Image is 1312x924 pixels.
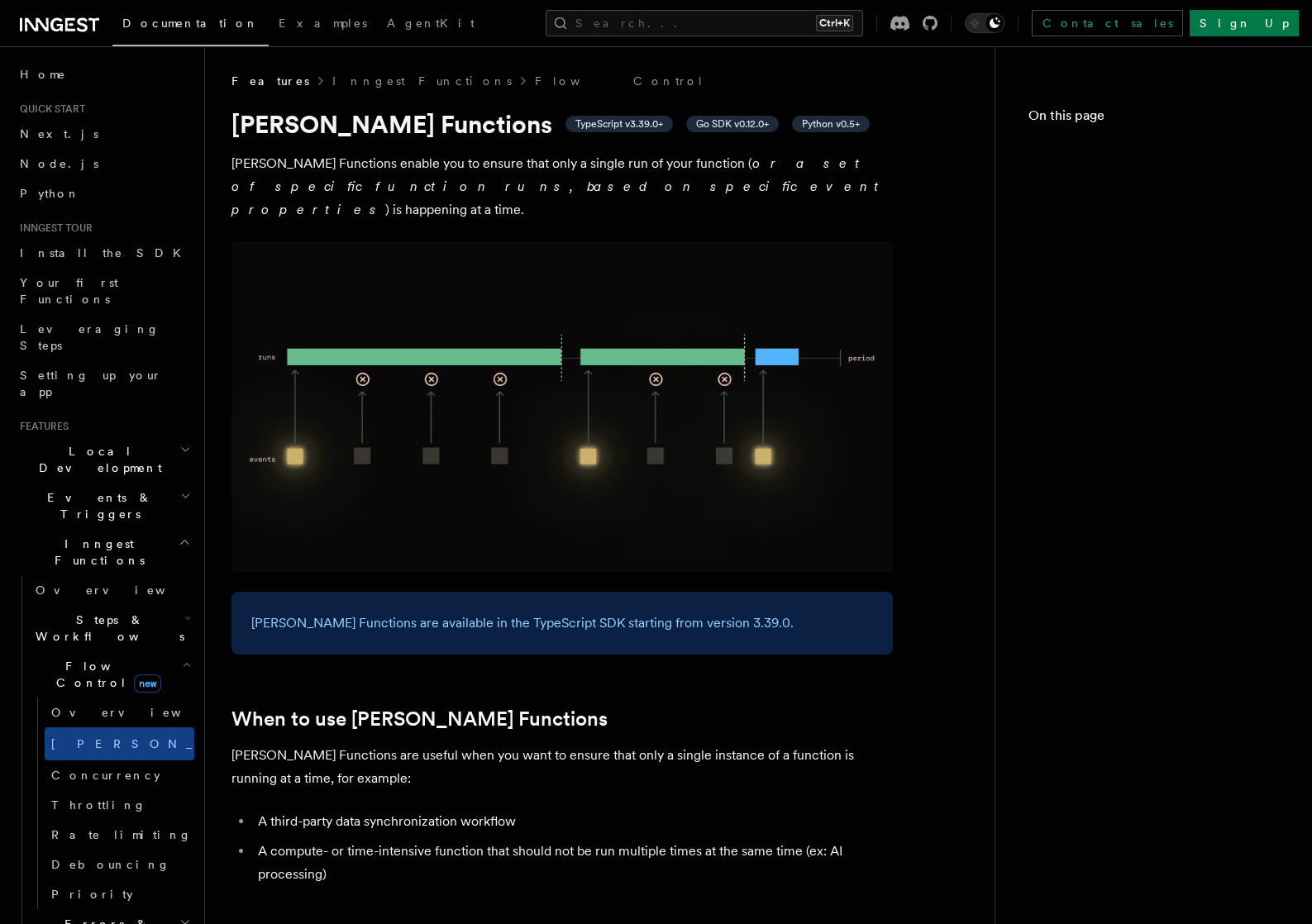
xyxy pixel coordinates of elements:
a: Overview [29,575,194,605]
p: [PERSON_NAME] Functions are available in the TypeScript SDK starting from version 3.39.0. [251,612,873,635]
a: When to use [PERSON_NAME] Functions [231,707,608,731]
span: Your first Functions [20,276,118,306]
span: Events & Triggers [13,489,180,522]
span: [PERSON_NAME] [51,737,293,750]
button: Events & Triggers [13,483,194,529]
a: [PERSON_NAME] [45,727,194,760]
span: Go SDK v0.12.0+ [696,117,769,131]
span: Leveraging Steps [20,322,160,352]
a: Examples [269,5,377,45]
span: Throttling [51,798,146,812]
span: new [134,674,161,693]
a: Contact sales [1032,10,1183,36]
span: Rate limiting [51,828,192,841]
span: Steps & Workflows [29,612,184,645]
span: Local Development [13,443,180,476]
button: Inngest Functions [13,529,194,575]
h4: On this page [1028,106,1279,132]
span: Overview [51,706,222,719]
span: Quick start [13,102,85,116]
a: Sign Up [1190,10,1299,36]
button: Search...Ctrl+K [546,10,863,36]
span: Inngest Functions [13,536,179,569]
span: Documentation [122,17,259,30]
a: Home [13,60,194,89]
img: Singleton Functions only process one run at a time. [231,241,893,572]
a: Documentation [112,5,269,46]
div: Flow Controlnew [29,698,194,909]
span: AgentKit [387,17,475,30]
span: Python [20,187,80,200]
p: [PERSON_NAME] Functions enable you to ensure that only a single run of your function ( ) is happe... [231,152,893,221]
button: Flow Controlnew [29,651,194,698]
a: Python [13,179,194,208]
span: Inngest tour [13,221,93,235]
a: Leveraging Steps [13,314,194,360]
em: or a set of specific function runs, based on specific event properties [231,155,886,217]
span: Overview [36,583,206,597]
span: Flow Control [29,658,182,691]
a: Setting up your app [13,360,194,407]
a: Your first Functions [13,268,194,314]
li: A compute- or time-intensive function that should not be run multiple times at the same time (ex:... [253,840,893,886]
a: Overview [45,698,194,727]
span: Features [231,73,309,89]
a: Throttling [45,790,194,820]
span: Setting up your app [20,369,162,398]
a: Flow Control [535,73,704,89]
span: Node.js [20,157,98,170]
a: Priority [45,879,194,909]
a: Inngest Functions [332,73,512,89]
p: [PERSON_NAME] Functions are useful when you want to ensure that only a single instance of a funct... [231,744,893,790]
span: Debouncing [51,858,170,871]
span: Next.js [20,127,98,141]
button: Local Development [13,436,194,483]
span: Python v0.5+ [802,117,860,131]
a: Next.js [13,119,194,149]
a: Concurrency [45,760,194,790]
button: Toggle dark mode [965,13,1004,33]
span: Home [20,66,66,83]
a: AgentKit [377,5,484,45]
li: A third-party data synchronization workflow [253,810,893,833]
span: Install the SDK [20,246,191,260]
span: Concurrency [51,769,160,782]
button: Steps & Workflows [29,605,194,651]
span: Examples [279,17,367,30]
span: TypeScript v3.39.0+ [575,117,663,131]
span: Features [13,420,69,433]
a: Rate limiting [45,820,194,850]
h1: [PERSON_NAME] Functions [231,109,893,139]
a: Node.js [13,149,194,179]
a: Install the SDK [13,238,194,268]
a: Debouncing [45,850,194,879]
span: Priority [51,888,133,901]
kbd: Ctrl+K [816,15,853,31]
